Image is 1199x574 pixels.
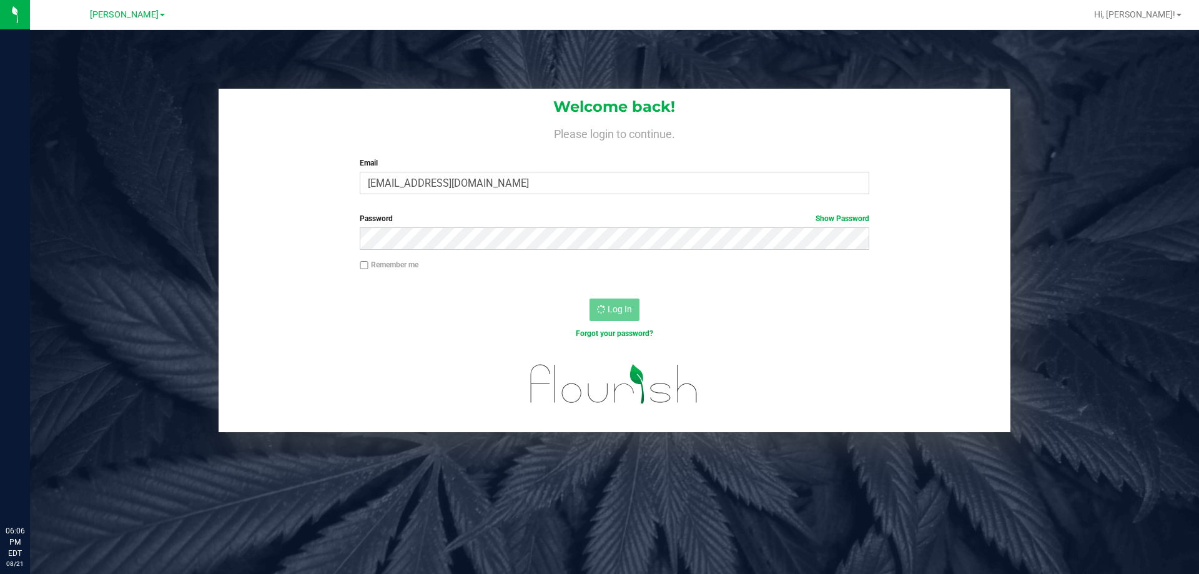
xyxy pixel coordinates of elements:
[219,125,1010,140] h4: Please login to continue.
[219,99,1010,115] h1: Welcome back!
[6,525,24,559] p: 06:06 PM EDT
[360,261,368,270] input: Remember me
[6,559,24,568] p: 08/21
[515,352,713,416] img: flourish_logo.svg
[90,9,159,20] span: [PERSON_NAME]
[576,329,653,338] a: Forgot your password?
[816,214,869,223] a: Show Password
[608,304,632,314] span: Log In
[360,157,869,169] label: Email
[360,259,418,270] label: Remember me
[360,214,393,223] span: Password
[590,299,639,321] button: Log In
[1094,9,1175,19] span: Hi, [PERSON_NAME]!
